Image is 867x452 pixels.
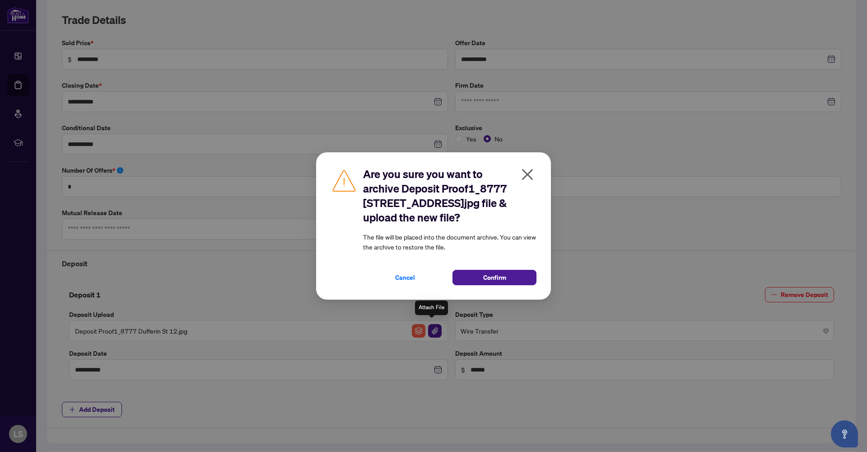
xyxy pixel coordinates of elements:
span: Confirm [483,270,506,285]
div: The file will be placed into the document archive. You can view the archive to restore the file. [363,167,536,285]
span: close [520,167,535,182]
button: Confirm [452,270,536,285]
div: Attach File [415,301,448,315]
h2: Are you sure you want to archive Deposit Proof1_8777 [STREET_ADDRESS]jpg file & upload the new file? [363,167,536,225]
button: Cancel [363,270,447,285]
button: Open asap [831,420,858,447]
span: Cancel [395,270,415,285]
img: Caution Icon [331,167,358,194]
